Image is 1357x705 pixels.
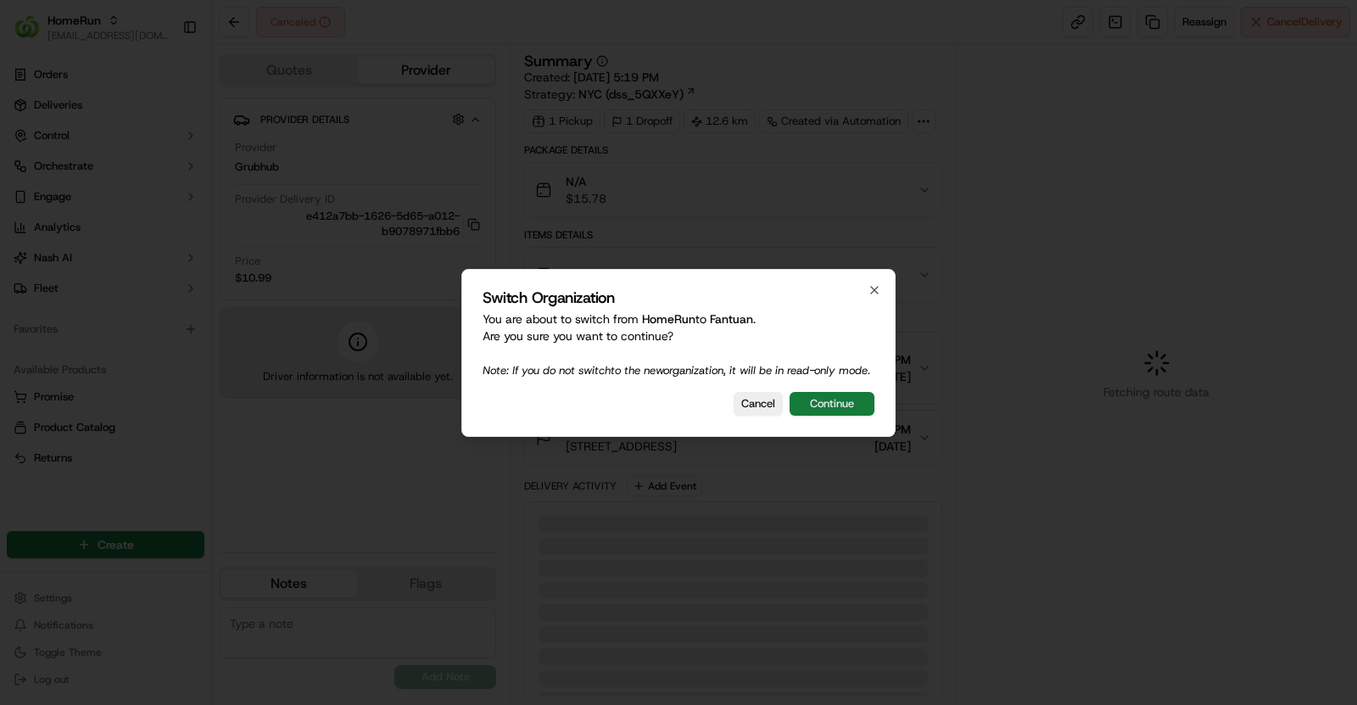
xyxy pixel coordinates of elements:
[483,311,874,378] p: You are about to switch from to . Are you sure you want to continue?
[710,311,753,327] span: Fantuan
[483,363,870,378] span: Note: If you do not switch to the new organization, it will be in read-only mode.
[734,392,783,416] button: Cancel
[790,392,874,416] button: Continue
[483,290,874,305] h2: Switch Organization
[642,311,695,327] span: HomeRun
